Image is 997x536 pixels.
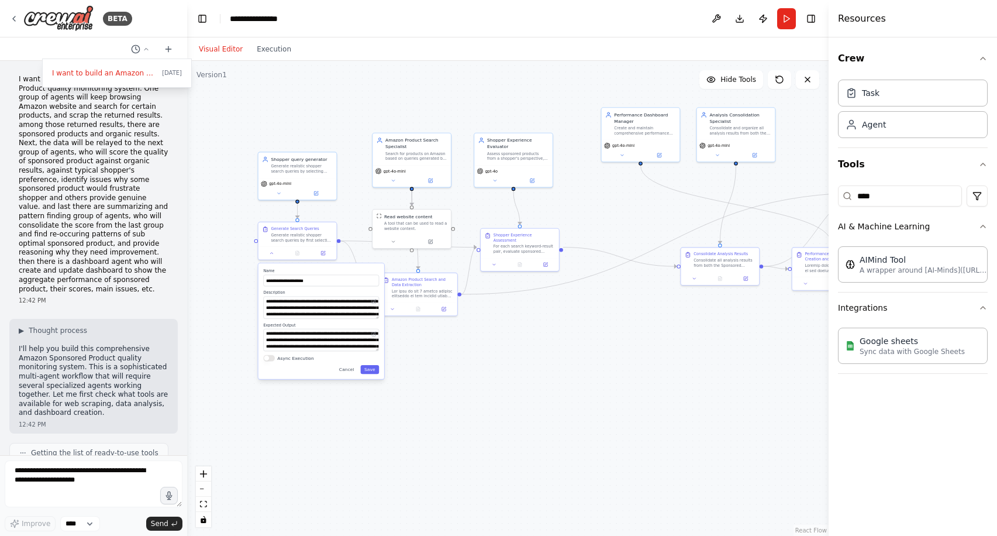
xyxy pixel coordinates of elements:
[694,258,755,268] div: Consolidate all analysis results from both the Sponsored Product Quality Analyst and Shopper Expe...
[433,305,454,313] button: Open in side panel
[284,249,311,257] button: No output available
[641,152,677,159] button: Open in side panel
[862,87,879,99] div: Task
[637,166,834,244] g: Edge from 6b365fa0-d736-435c-b6ea-df74f4216299 to c13f8a62-a4ae-4bd7-b1fc-6000b5cff331
[370,330,378,338] button: Open in editor
[720,75,756,84] span: Hide Tools
[377,214,382,219] img: ScrapeWebsiteTool
[196,512,211,527] button: toggle interactivity
[737,152,772,159] button: Open in side panel
[192,42,250,56] button: Visual Editor
[614,126,675,136] div: Create and maintain comprehensive performance dashboards that visualize sponsored product quality...
[271,164,332,174] div: Generate realistic shopper search queries by selecting product categories and creating typical se...
[795,527,827,534] a: React Flow attribution
[378,273,458,316] div: Amazon Product Search and Data ExtractionLor ipsu do sit 7 ametco adipisc elitseddo ei tem incidi...
[696,107,776,162] div: Analysis Consolidation SpecialistConsolidate and organize all analysis results from both the Spon...
[860,335,965,347] div: Google sheets
[263,322,379,328] label: Expected Output
[838,323,988,373] div: Integrations
[860,254,988,266] div: AIMind Tool
[699,70,763,89] button: Hide Tools
[860,347,965,356] p: Sync data with Google Sheets
[196,482,211,497] button: zoom out
[271,156,332,163] div: Shopper query generator
[196,497,211,512] button: fit view
[612,143,634,149] span: gpt-4o-mini
[409,191,422,269] g: Edge from 154add9d-0828-4e5e-a753-2130efb09cc6 to 8b4165f0-23f0-4285-a026-adf3357f0d8a
[385,137,447,150] div: Amazon Product Search Specialist
[263,269,379,274] label: Name
[487,151,548,161] div: Assess sponsored products from a shopper's perspective, identifying pain points, value mismatches...
[838,12,886,26] h4: Resources
[335,365,358,374] button: Cancel
[271,232,332,242] div: Generate realistic shopper search queries by first selecting a product category of interest, then...
[614,112,675,125] div: Performance Dashboard Manager
[510,191,523,225] g: Edge from ceab1d62-6494-48b5-b4ec-34acdabd3eb6 to 82f694b9-4d9d-474f-9f1a-d42eaf171105
[709,112,771,125] div: Analysis Consolidation Specialist
[194,11,211,27] button: Hide left sidebar
[384,221,447,231] div: A tool that can be used to read a website content.
[494,244,555,254] div: For each search keyword-result pair, evaluate sponsored products from a typical shopper's perspec...
[706,275,733,283] button: No output available
[709,126,771,136] div: Consolidate and organize all analysis results from both the Sponsored Product Quality Analyst and...
[838,211,988,242] button: AI & Machine Learning
[563,244,677,269] g: Edge from 82f694b9-4d9d-474f-9f1a-d42eaf171105 to ff57eace-e2b2-4845-8935-587f9dfda6d6
[805,252,866,262] div: Performance Dashboard Creation and Updates
[250,42,298,56] button: Execution
[480,228,560,272] div: Shopper Experience AssessmentFor each search keyword-result pair, evaluate sponsored products fro...
[47,64,187,83] button: I want to build an Amazon Sponsored Product quality monitoring system. One group of agents will k...
[372,133,451,188] div: Amazon Product Search SpecialistSearch for products on Amazon based on queries generated by the s...
[271,226,319,231] div: Generate Search Queries
[412,238,448,246] button: Open in side panel
[838,42,988,75] button: Crew
[838,75,988,147] div: Crew
[360,365,379,374] button: Save
[846,260,855,269] img: AIMindTool
[196,466,211,527] div: React Flow controls
[258,152,337,200] div: Shopper query generatorGenerate realistic shopper search queries by selecting product categories ...
[294,204,301,218] g: Edge from 8b8e1300-ce5c-4f94-aede-d2a285eb650e to 6e2d3c77-61e3-4e5f-adc1-df79e977ef0e
[862,119,886,130] div: Agent
[474,133,553,188] div: Shopper Experience EvaluatorAssess sponsored products from a shopper's perspective, identifying p...
[405,305,432,313] button: No output available
[412,177,448,184] button: Open in side panel
[818,280,845,287] button: No output available
[838,148,988,181] button: Tools
[312,249,334,257] button: Open in side panel
[372,209,451,249] div: ScrapeWebsiteToolRead website contentA tool that can be used to read a website content.
[230,13,278,25] nav: breadcrumb
[258,222,337,260] div: Generate Search QueriesGenerate realistic shopper search queries by first selecting a product cat...
[52,68,157,78] span: I want to build an Amazon Sponsored Product quality monitoring system. One group of agents will k...
[694,252,748,257] div: Consolidate Analysis Results
[196,466,211,482] button: zoom in
[385,151,447,161] div: Search for products on Amazon based on queries generated by the shopper query generator and extra...
[680,247,760,286] div: Consolidate Analysis ResultsConsolidate all analysis results from both the Sponsored Product Qual...
[708,143,730,149] span: gpt-4o-mini
[838,181,988,383] div: Tools
[162,68,182,78] span: [DATE]
[763,190,871,270] g: Edge from ff57eace-e2b2-4845-8935-587f9dfda6d6 to 5c43ec7e-3adc-4d5c-b258-ec04c3c856c2
[298,190,334,197] button: Open in side panel
[601,107,681,162] div: Performance Dashboard ManagerCreate and maintain comprehensive performance dashboards that visual...
[370,298,378,305] button: Open in editor
[735,275,757,283] button: Open in side panel
[485,169,498,174] span: gpt-4o
[860,266,988,275] p: A wrapper around [AI-Minds]([URL][DOMAIN_NAME]). Useful for when you need answers to questions fr...
[838,293,988,323] button: Integrations
[392,288,453,298] div: Lor ipsu do sit 7 ametco adipisc elitseddo ei tem incidid utlab etdolorem, aliquae adminimven Qui...
[838,242,988,292] div: AI & Machine Learning
[461,244,477,297] g: Edge from 8b4165f0-23f0-4285-a026-adf3357f0d8a to 82f694b9-4d9d-474f-9f1a-d42eaf171105
[384,214,433,220] div: Read website content
[506,261,533,269] button: No output available
[461,190,871,298] g: Edge from 8b4165f0-23f0-4285-a026-adf3357f0d8a to 5c43ec7e-3adc-4d5c-b258-ec04c3c856c2
[277,355,313,362] label: Async Execution
[392,277,453,287] div: Amazon Product Search and Data Extraction
[717,166,739,244] g: Edge from d3fae3d2-807d-456e-acec-ba41a00e666f to ff57eace-e2b2-4845-8935-587f9dfda6d6
[534,261,556,269] button: Open in side panel
[805,263,866,273] div: Loremip dolors ametcons adipi el sed doeiusm temporincid utla etdolorem aliquaen admi ven quisnos...
[846,341,855,351] img: Google Sheets
[263,290,379,296] label: Description
[494,232,555,242] div: Shopper Experience Assessment
[384,169,406,174] span: gpt-4o-mini
[803,11,819,27] button: Hide right sidebar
